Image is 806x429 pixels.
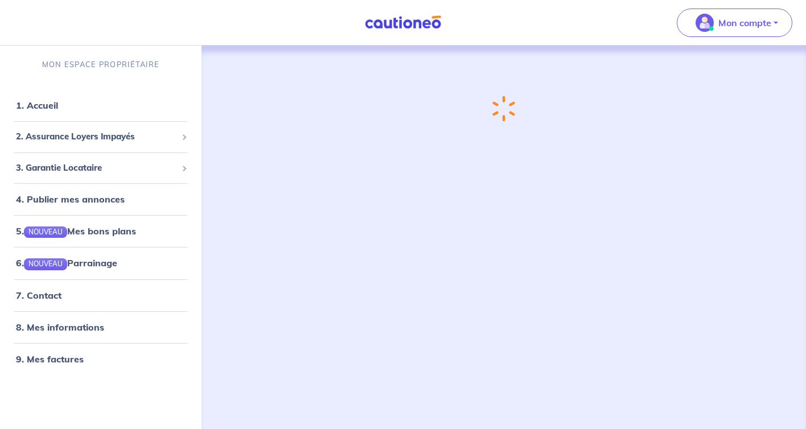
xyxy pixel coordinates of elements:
div: 5.NOUVEAUMes bons plans [5,220,197,242]
a: 8. Mes informations [16,321,104,333]
img: illu_account_valid_menu.svg [696,14,714,32]
span: 2. Assurance Loyers Impayés [16,130,177,143]
div: 4. Publier mes annonces [5,188,197,211]
a: 6.NOUVEAUParrainage [16,257,117,269]
p: Mon compte [718,16,771,30]
a: 4. Publier mes annonces [16,193,125,205]
button: illu_account_valid_menu.svgMon compte [677,9,792,37]
img: loading-spinner [490,94,517,124]
div: 2. Assurance Loyers Impayés [5,126,197,148]
div: 9. Mes factures [5,348,197,370]
a: 9. Mes factures [16,353,84,365]
div: 6.NOUVEAUParrainage [5,251,197,274]
div: 7. Contact [5,284,197,307]
div: 3. Garantie Locataire [5,157,197,179]
div: 8. Mes informations [5,316,197,339]
a: 1. Accueil [16,100,58,111]
p: MON ESPACE PROPRIÉTAIRE [42,59,159,70]
span: 3. Garantie Locataire [16,162,177,175]
img: Cautioneo [360,15,446,30]
a: 5.NOUVEAUMes bons plans [16,225,136,237]
a: 7. Contact [16,290,61,301]
div: 1. Accueil [5,94,197,117]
